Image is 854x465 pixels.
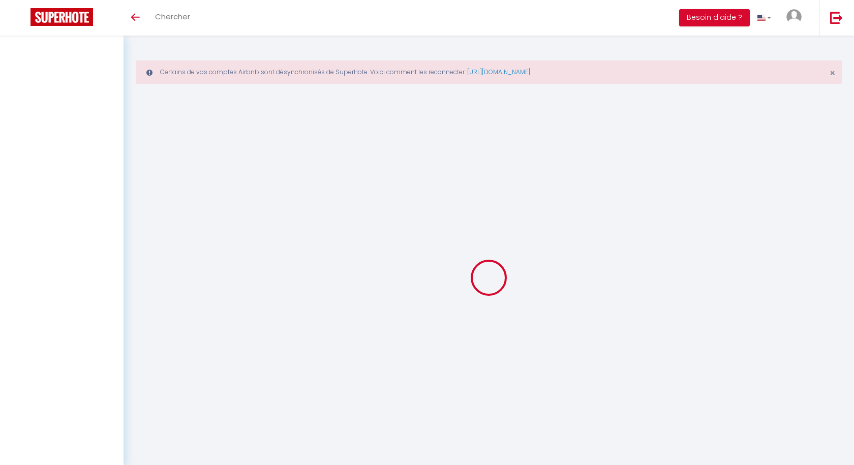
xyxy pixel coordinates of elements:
span: Chercher [155,11,190,22]
img: Super Booking [30,8,93,26]
button: Besoin d'aide ? [679,9,750,26]
img: logout [830,11,843,24]
a: [URL][DOMAIN_NAME] [467,68,530,76]
div: Certains de vos comptes Airbnb sont désynchronisés de SuperHote. Voici comment les reconnecter : [136,60,842,84]
span: × [830,67,835,79]
img: ... [786,9,802,24]
button: Close [830,69,835,78]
